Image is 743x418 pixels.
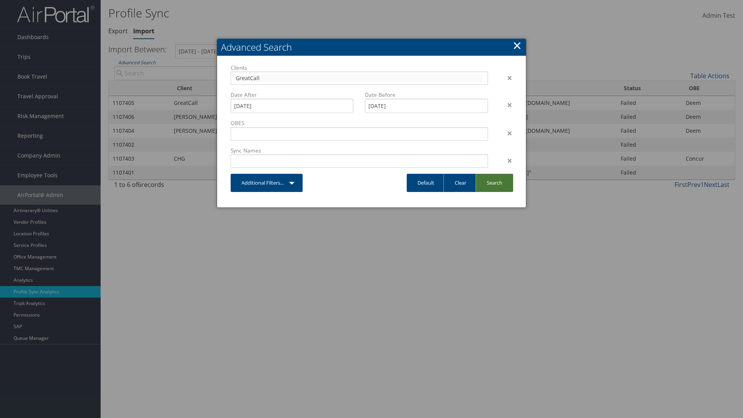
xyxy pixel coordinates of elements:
a: Default [407,174,445,192]
div: × [494,100,518,110]
label: Date After [231,91,353,99]
a: Search [476,174,513,192]
div: × [494,128,518,138]
div: × [494,156,518,165]
label: OBES [231,119,488,127]
h2: Advanced Search [217,39,526,56]
a: Clear [443,174,477,192]
a: Close [513,38,522,53]
div: × [494,73,518,82]
label: Clients [231,64,488,72]
a: Additional Filters... [231,174,303,192]
label: Date Before [365,91,488,99]
label: Sync Names [231,147,488,154]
